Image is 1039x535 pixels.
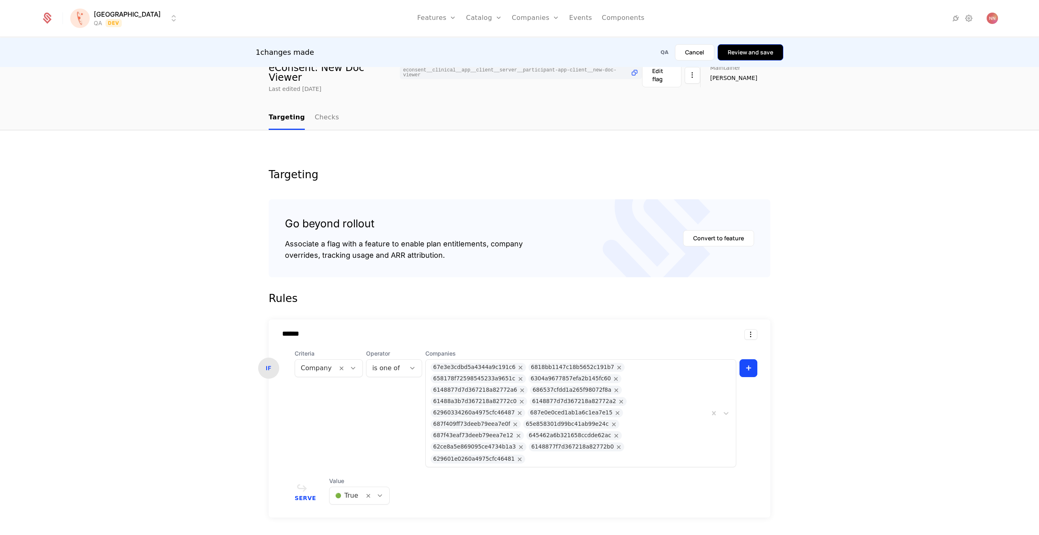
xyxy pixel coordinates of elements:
div: Remove 62960334260a4975cfc46487 [515,408,525,417]
span: [PERSON_NAME] [710,74,757,82]
div: Remove 65e858301d99bc41ab99e24c [609,420,619,429]
ul: Choose Sub Page [269,106,339,130]
div: 6148877d7d367218a82772a2 [532,397,616,406]
div: 1 changes made [256,47,314,58]
div: Remove 658178f72598545233a9651c [515,374,526,383]
span: Dev [106,19,122,27]
button: Select environment [73,9,179,27]
div: 61488a3b7d367218a82772c0 [433,397,517,406]
div: Remove 6148877f7d367218a82772b0 [614,442,624,451]
div: QA [661,49,669,56]
img: Florence [70,9,90,28]
div: 687f43eaf73deeb79eea7e12 [433,431,513,440]
div: 62960334260a4975cfc46487 [433,408,515,417]
span: Serve [295,495,316,501]
span: Operator [366,349,422,358]
div: 67e3e3cdbd5a4344a9c191c6 [433,363,515,372]
span: [GEOGRAPHIC_DATA] [94,9,161,19]
div: 658178f72598545233a9651c [433,374,515,383]
span: Value [329,477,390,485]
button: Cancel [675,44,714,60]
div: 629601e0260a4975cfc46481 [433,455,515,464]
nav: Main [269,106,770,130]
div: Remove 686537cfdd1a265f98072f8a [611,386,622,395]
button: Select action [744,329,757,340]
div: Remove 6148877d7d367218a82772a2 [616,397,627,406]
div: Remove 62ce8a5e869095ce4734b1a3 [516,442,526,451]
a: Checks [315,106,339,130]
span: Criteria [295,349,363,358]
div: Edit flag [652,67,671,83]
div: Targeting [269,169,770,180]
a: Targeting [269,106,305,130]
div: QA [94,19,102,27]
div: Associate a flag with a feature to enable plan entitlements, company overrides, tracking usage an... [285,238,523,261]
div: Remove 6818bb1147c18b5652c191b7 [614,363,625,372]
a: Integrations [951,13,961,23]
button: Review and save [718,44,783,60]
a: Settings [964,13,974,23]
div: Last edited [DATE] [269,85,321,93]
button: Open user button [987,13,998,24]
div: Go beyond rollout [285,216,523,232]
div: Remove 645462a6b321658ccdde62ac [611,431,622,440]
div: Remove 687f409ff73deeb79eea7e0f [510,420,521,429]
div: 6304a9677857efa2b145fc60 [531,374,611,383]
div: 65e858301d99bc41ab99e24c [526,420,608,429]
div: Remove 687e0e0ced1ab1a6c1ea7e15 [612,408,623,417]
img: Nenad Nastasic [987,13,998,24]
div: 686537cfdd1a265f98072f8a [532,386,611,395]
button: Edit flag [642,63,681,87]
div: IF [258,358,279,379]
div: 687f409ff73deeb79eea7e0f [433,420,510,429]
div: Remove 687f43eaf73deeb79eea7e12 [513,431,524,440]
div: Rules [269,290,770,306]
button: + [739,359,757,377]
div: Remove 61488a3b7d367218a82772c0 [517,397,527,406]
span: Companies [425,349,736,358]
button: Select action [685,63,700,87]
div: 62ce8a5e869095ce4734b1a3 [433,442,516,451]
div: Remove 629601e0260a4975cfc46481 [515,455,525,464]
div: Remove 6148877d7d367218a82772a6 [517,386,528,395]
div: Remove 67e3e3cdbd5a4344a9c191c6 [515,363,526,372]
span: Maintainer [710,65,741,71]
div: 6148877f7d367218a82772b0 [531,442,614,451]
span: econsent__clinical__app__client__server__participant-app-client__new-doc-viewer [403,68,627,78]
div: eConsent: New Doc Viewer [269,63,642,82]
div: 687e0e0ced1ab1a6c1ea7e15 [530,408,612,417]
button: Convert to feature [683,230,754,246]
div: 6148877d7d367218a82772a6 [433,386,517,395]
div: Remove 6304a9677857efa2b145fc60 [611,374,621,383]
div: 6818bb1147c18b5652c191b7 [531,363,614,372]
div: 645462a6b321658ccdde62ac [529,431,611,440]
